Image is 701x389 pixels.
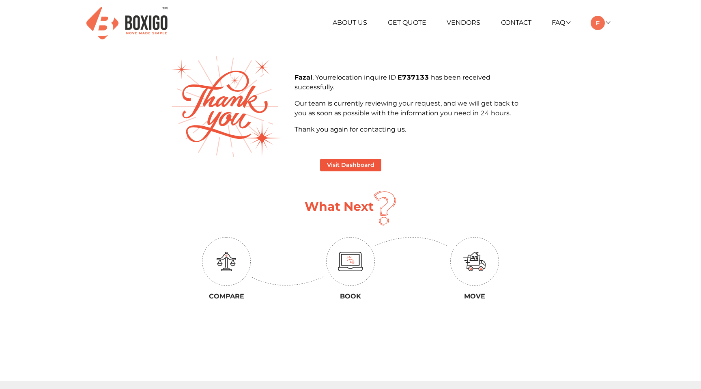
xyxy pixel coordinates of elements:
a: Get Quote [388,19,426,26]
img: monitor [338,252,363,271]
img: up [251,277,324,286]
p: , Your inquire ID has been received successfully. [295,73,531,92]
img: thank-you [172,56,281,157]
img: education [217,252,236,271]
h3: Book [295,292,406,300]
h1: What Next [305,199,374,214]
b: E737133 [398,73,431,81]
img: circle [326,237,375,286]
button: Visit Dashboard [320,159,381,171]
img: down [375,237,448,246]
img: Boxigo [86,7,168,39]
span: relocation [330,73,364,81]
b: Fazal [295,73,312,81]
img: circle [450,237,499,286]
p: Thank you again for contacting us. [295,125,531,134]
img: question [374,191,396,226]
a: FAQ [552,19,570,26]
img: circle [202,237,251,286]
p: Our team is currently reviewing your request, and we will get back to you as soon as possible wit... [295,99,531,118]
img: move [463,252,486,271]
a: Contact [501,19,531,26]
a: About Us [333,19,367,26]
h3: Compare [170,292,282,300]
h3: Move [419,292,531,300]
a: Vendors [447,19,480,26]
